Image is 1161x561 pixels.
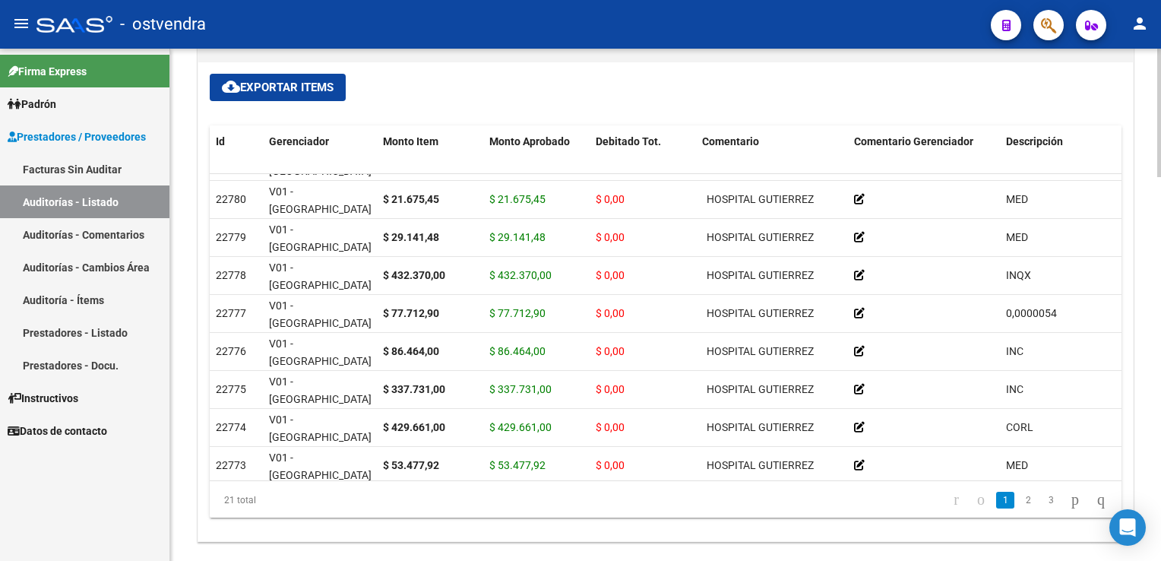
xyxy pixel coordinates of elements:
[383,135,438,147] span: Monto Item
[996,492,1014,509] a: 1
[8,128,146,145] span: Prestadores / Proveedores
[269,223,372,253] span: V01 - [GEOGRAPHIC_DATA]
[596,459,625,471] span: $ 0,00
[590,125,696,192] datatable-header-cell: Debitado Tot.
[216,231,246,243] span: 22779
[222,78,240,96] mat-icon: cloud_download
[383,193,439,205] strong: $ 21.675,45
[596,269,625,281] span: $ 0,00
[263,125,377,192] datatable-header-cell: Gerenciador
[1006,193,1028,205] span: MED
[8,63,87,80] span: Firma Express
[854,135,973,147] span: Comentario Gerenciador
[1039,487,1062,513] li: page 3
[12,14,30,33] mat-icon: menu
[216,345,246,357] span: 22776
[210,481,390,519] div: 21 total
[269,376,372,405] span: V01 - [GEOGRAPHIC_DATA]
[1006,383,1023,395] span: INC
[269,135,329,147] span: Gerenciador
[994,487,1017,513] li: page 1
[489,231,546,243] span: $ 29.141,48
[970,492,992,509] a: go to previous page
[596,231,625,243] span: $ 0,00
[707,269,814,281] span: HOSPITAL GUTIERREZ
[596,383,625,395] span: $ 0,00
[1006,459,1028,471] span: MED
[216,269,246,281] span: 22778
[483,125,590,192] datatable-header-cell: Monto Aprobado
[8,423,107,439] span: Datos de contacto
[1006,269,1031,281] span: INQX
[947,492,966,509] a: go to first page
[1042,492,1060,509] a: 3
[269,300,372,329] span: V01 - [GEOGRAPHIC_DATA]
[383,269,445,281] strong: $ 432.370,00
[383,307,439,319] strong: $ 77.712,90
[1000,125,1152,192] datatable-header-cell: Descripción
[1006,345,1023,357] span: INC
[269,261,372,291] span: V01 - [GEOGRAPHIC_DATA]
[702,135,759,147] span: Comentario
[216,383,246,395] span: 22775
[707,345,814,357] span: HOSPITAL GUTIERREZ
[489,269,552,281] span: $ 432.370,00
[707,193,814,205] span: HOSPITAL GUTIERREZ
[707,307,814,319] span: HOSPITAL GUTIERREZ
[1006,421,1033,433] span: CORL
[269,338,372,367] span: V01 - [GEOGRAPHIC_DATA]
[269,185,372,215] span: V01 - [GEOGRAPHIC_DATA]
[596,193,625,205] span: $ 0,00
[707,231,814,243] span: HOSPITAL GUTIERREZ
[1065,492,1086,509] a: go to next page
[1006,135,1063,147] span: Descripción
[489,307,546,319] span: $ 77.712,90
[1006,231,1028,243] span: MED
[489,345,546,357] span: $ 86.464,00
[216,459,246,471] span: 22773
[707,421,814,433] span: HOSPITAL GUTIERREZ
[269,414,372,443] span: V01 - [GEOGRAPHIC_DATA]
[222,81,334,94] span: Exportar Items
[120,8,206,41] span: - ostvendra
[1006,307,1057,319] span: 0,0000054
[489,383,552,395] span: $ 337.731,00
[596,135,661,147] span: Debitado Tot.
[1090,492,1112,509] a: go to last page
[383,459,439,471] strong: $ 53.477,92
[489,193,546,205] span: $ 21.675,45
[1017,487,1039,513] li: page 2
[8,390,78,407] span: Instructivos
[216,307,246,319] span: 22777
[216,135,225,147] span: Id
[848,125,1000,192] datatable-header-cell: Comentario Gerenciador
[1019,492,1037,509] a: 2
[596,307,625,319] span: $ 0,00
[489,421,552,433] span: $ 429.661,00
[383,231,439,243] strong: $ 29.141,48
[1109,509,1146,546] div: Open Intercom Messenger
[383,345,439,357] strong: $ 86.464,00
[707,459,814,471] span: HOSPITAL GUTIERREZ
[210,125,263,192] datatable-header-cell: Id
[210,74,346,101] button: Exportar Items
[377,125,483,192] datatable-header-cell: Monto Item
[1131,14,1149,33] mat-icon: person
[383,421,445,433] strong: $ 429.661,00
[596,421,625,433] span: $ 0,00
[696,125,848,192] datatable-header-cell: Comentario
[596,345,625,357] span: $ 0,00
[489,135,570,147] span: Monto Aprobado
[707,383,814,395] span: HOSPITAL GUTIERREZ
[216,421,246,433] span: 22774
[489,459,546,471] span: $ 53.477,92
[216,193,246,205] span: 22780
[269,452,372,481] span: V01 - [GEOGRAPHIC_DATA]
[8,96,56,113] span: Padrón
[383,383,445,395] strong: $ 337.731,00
